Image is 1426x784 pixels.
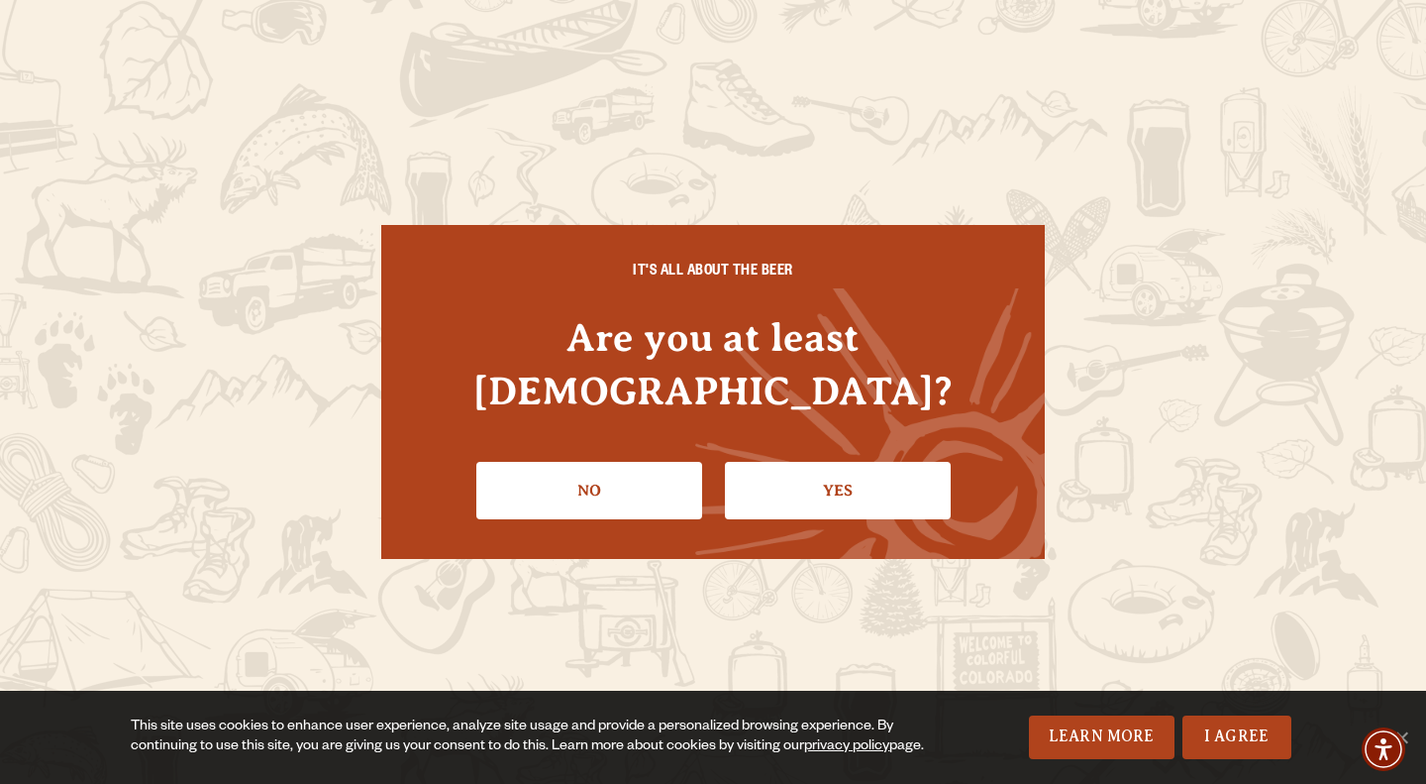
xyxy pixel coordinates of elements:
[1029,716,1174,759] a: Learn More
[804,739,889,755] a: privacy policy
[421,311,1005,416] h4: Are you at least [DEMOGRAPHIC_DATA]?
[476,462,702,519] a: No
[131,718,927,757] div: This site uses cookies to enhance user experience, analyze site usage and provide a personalized ...
[421,265,1005,282] h6: IT'S ALL ABOUT THE BEER
[725,462,951,519] a: Confirm I'm 21 or older
[1182,716,1291,759] a: I Agree
[1362,728,1405,771] div: Accessibility Menu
